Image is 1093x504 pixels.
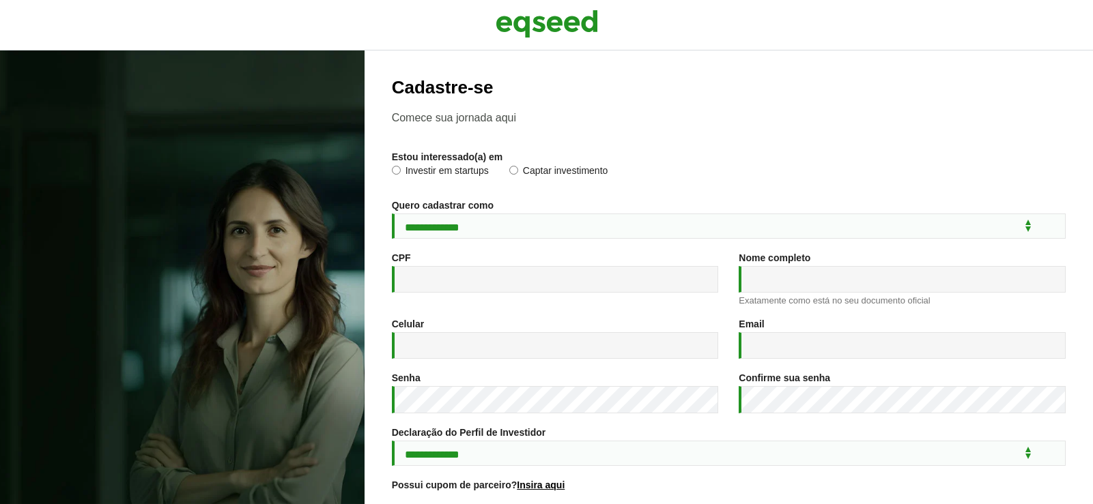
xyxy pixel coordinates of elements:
label: Captar investimento [509,166,608,179]
label: Celular [392,319,424,329]
label: Email [739,319,764,329]
img: EqSeed Logo [496,7,598,41]
label: Nome completo [739,253,810,263]
input: Investir em startups [392,166,401,175]
label: CPF [392,253,411,263]
label: Estou interessado(a) em [392,152,503,162]
label: Confirme sua senha [739,373,830,383]
h2: Cadastre-se [392,78,1066,98]
label: Quero cadastrar como [392,201,494,210]
label: Possui cupom de parceiro? [392,480,565,490]
p: Comece sua jornada aqui [392,111,1066,124]
label: Senha [392,373,421,383]
input: Captar investimento [509,166,518,175]
a: Insira aqui [517,480,565,490]
div: Exatamente como está no seu documento oficial [739,296,1066,305]
label: Investir em startups [392,166,489,179]
label: Declaração do Perfil de Investidor [392,428,546,437]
